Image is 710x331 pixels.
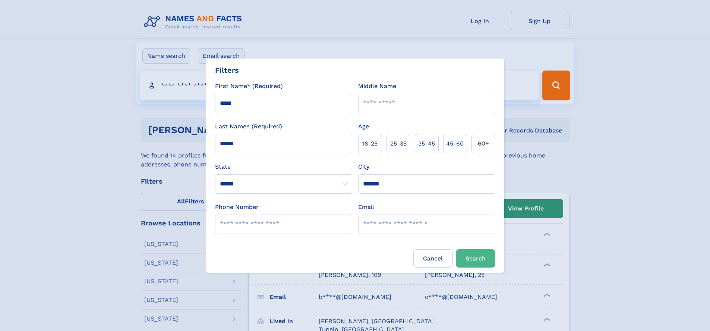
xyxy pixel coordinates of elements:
label: Age [358,122,369,131]
button: Search [456,249,495,268]
span: 45‑60 [446,139,464,148]
span: 60+ [478,139,489,148]
label: First Name* (Required) [215,82,283,91]
div: Filters [215,65,239,76]
span: 35‑45 [418,139,435,148]
label: City [358,162,369,171]
label: Email [358,203,374,212]
label: Middle Name [358,82,396,91]
span: 18‑25 [362,139,378,148]
label: Phone Number [215,203,259,212]
span: 25‑35 [390,139,407,148]
label: State [215,162,352,171]
label: Last Name* (Required) [215,122,282,131]
label: Cancel [413,249,453,268]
